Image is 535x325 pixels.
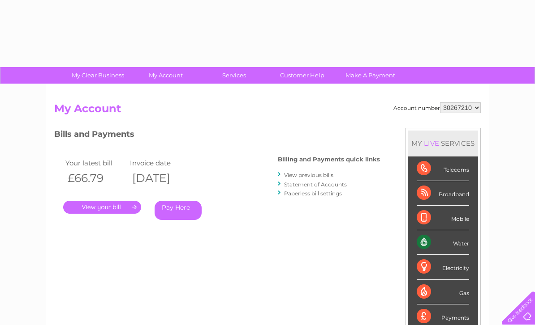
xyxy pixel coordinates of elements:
div: Telecoms [417,156,469,181]
div: MY SERVICES [408,131,478,156]
a: . [63,201,141,214]
td: Your latest bill [63,157,128,169]
div: LIVE [422,139,441,148]
div: Broadband [417,181,469,206]
div: Water [417,230,469,255]
div: Gas [417,280,469,304]
a: My Account [129,67,203,84]
th: £66.79 [63,169,128,187]
h4: Billing and Payments quick links [278,156,380,163]
td: Invoice date [128,157,192,169]
div: Electricity [417,255,469,279]
a: Statement of Accounts [284,181,347,188]
a: Paperless bill settings [284,190,342,197]
a: Services [197,67,271,84]
a: Pay Here [155,201,202,220]
a: Customer Help [265,67,339,84]
div: Account number [393,102,481,113]
h3: Bills and Payments [54,128,380,144]
h2: My Account [54,102,481,119]
a: My Clear Business [61,67,135,84]
a: Make A Payment [333,67,407,84]
a: View previous bills [284,172,333,178]
th: [DATE] [128,169,192,187]
div: Mobile [417,206,469,230]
